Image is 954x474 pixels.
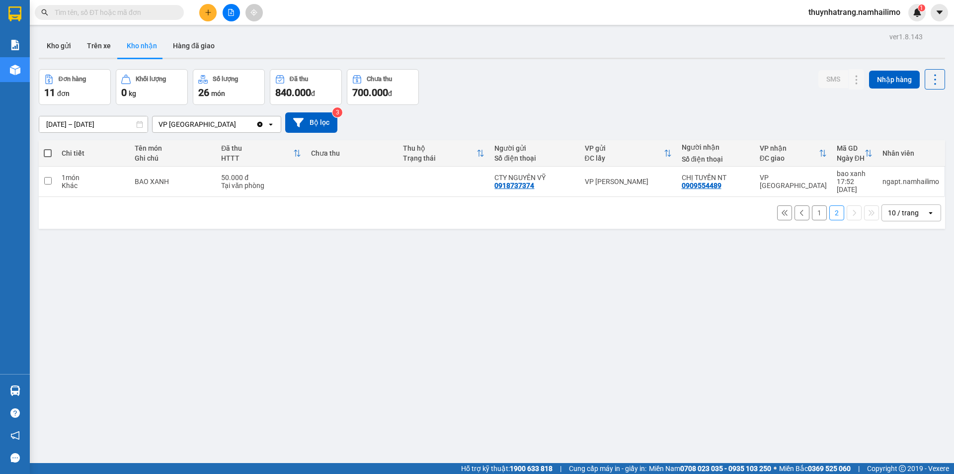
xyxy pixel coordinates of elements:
[10,65,20,75] img: warehouse-icon
[682,182,721,190] div: 0909554489
[223,4,240,21] button: file-add
[211,90,225,97] span: món
[8,6,21,21] img: logo-vxr
[267,120,275,128] svg: open
[585,178,672,186] div: VP [PERSON_NAME]
[837,170,873,178] div: bao xanh
[837,144,865,152] div: Mã GD
[256,120,264,128] svg: Clear value
[585,154,664,162] div: ĐC lấy
[808,465,851,473] strong: 0369 525 060
[285,112,337,133] button: Bộ lọc
[136,76,166,83] div: Khối lượng
[931,4,948,21] button: caret-down
[682,143,750,151] div: Người nhận
[403,144,477,152] div: Thu hộ
[221,154,293,162] div: HTTT
[237,119,238,129] input: Selected VP Nha Trang.
[332,107,342,117] sup: 3
[347,69,419,105] button: Chưa thu700.000đ
[62,182,125,190] div: Khác
[39,34,79,58] button: Kho gửi
[800,6,908,18] span: thuynhatrang.namhailimo
[119,34,165,58] button: Kho nhận
[403,154,477,162] div: Trạng thái
[889,31,923,42] div: ver 1.8.143
[290,76,308,83] div: Đã thu
[10,385,20,396] img: warehouse-icon
[205,9,212,16] span: plus
[245,4,263,21] button: aim
[79,34,119,58] button: Trên xe
[10,431,20,440] span: notification
[10,453,20,463] span: message
[510,465,553,473] strong: 1900 633 818
[585,144,664,152] div: VP gửi
[899,465,906,472] span: copyright
[388,90,392,97] span: đ
[494,174,574,182] div: CTY NGUYÊN VỸ
[221,144,293,152] div: Đã thu
[774,467,777,471] span: ⚪️
[41,9,48,16] span: search
[580,140,677,167] th: Toggle SortBy
[920,4,923,11] span: 1
[10,408,20,418] span: question-circle
[62,149,125,157] div: Chi tiết
[135,144,211,152] div: Tên món
[221,182,301,190] div: Tại văn phòng
[837,154,865,162] div: Ngày ĐH
[680,465,771,473] strong: 0708 023 035 - 0935 103 250
[199,4,217,21] button: plus
[494,154,574,162] div: Số điện thoại
[461,463,553,474] span: Hỗ trợ kỹ thuật:
[882,149,939,157] div: Nhân viên
[228,9,235,16] span: file-add
[165,34,223,58] button: Hàng đã giao
[39,116,148,132] input: Select a date range.
[832,140,877,167] th: Toggle SortBy
[55,7,172,18] input: Tìm tên, số ĐT hoặc mã đơn
[250,9,257,16] span: aim
[159,119,236,129] div: VP [GEOGRAPHIC_DATA]
[494,182,534,190] div: 0918737374
[311,90,315,97] span: đ
[221,174,301,182] div: 50.000 đ
[213,76,238,83] div: Số lượng
[812,205,827,220] button: 1
[818,70,848,88] button: SMS
[760,174,827,190] div: VP [GEOGRAPHIC_DATA]
[39,69,111,105] button: Đơn hàng11đơn
[560,463,561,474] span: |
[59,76,86,83] div: Đơn hàng
[858,463,860,474] span: |
[837,178,873,193] div: 17:52 [DATE]
[682,155,750,163] div: Số điện thoại
[918,4,925,11] sup: 1
[135,178,211,186] div: BAO XANH
[927,209,935,217] svg: open
[779,463,851,474] span: Miền Bắc
[193,69,265,105] button: Số lượng26món
[682,174,750,182] div: CHỊ TUYỀN NT
[116,69,188,105] button: Khối lượng0kg
[135,154,211,162] div: Ghi chú
[62,174,125,182] div: 1 món
[494,144,574,152] div: Người gửi
[869,71,920,89] button: Nhập hàng
[129,90,136,97] span: kg
[829,205,844,220] button: 2
[760,144,819,152] div: VP nhận
[913,8,922,17] img: icon-new-feature
[755,140,832,167] th: Toggle SortBy
[10,40,20,50] img: solution-icon
[121,87,127,98] span: 0
[398,140,490,167] th: Toggle SortBy
[352,87,388,98] span: 700.000
[760,154,819,162] div: ĐC giao
[216,140,306,167] th: Toggle SortBy
[367,76,392,83] div: Chưa thu
[935,8,944,17] span: caret-down
[649,463,771,474] span: Miền Nam
[569,463,646,474] span: Cung cấp máy in - giấy in:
